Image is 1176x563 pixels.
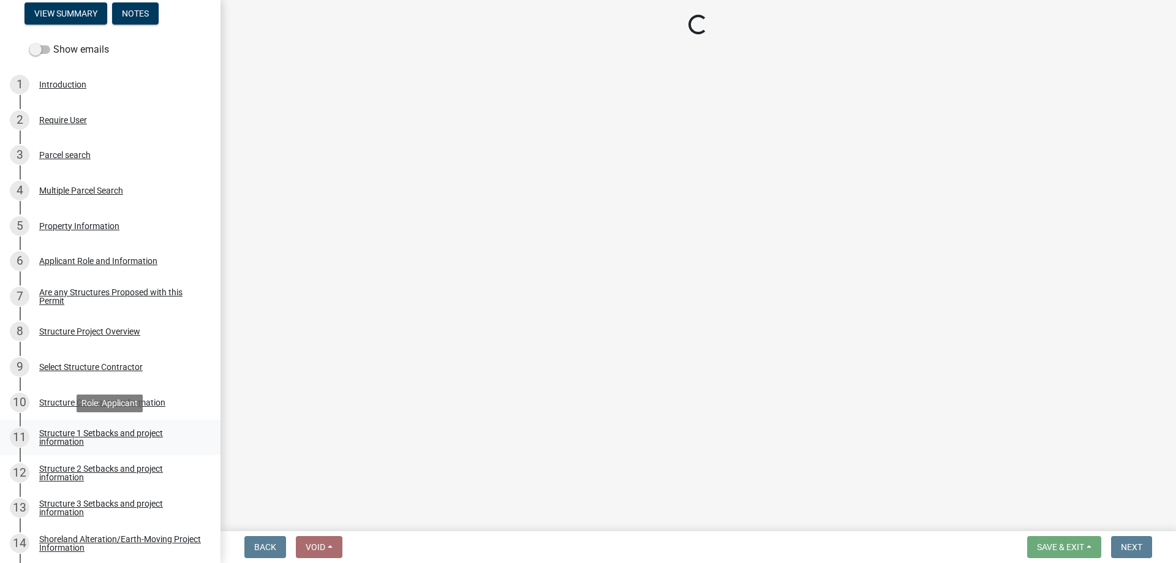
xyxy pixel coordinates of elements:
[10,534,29,553] div: 14
[10,145,29,165] div: 3
[10,322,29,341] div: 8
[39,398,165,407] div: Structure Contractor Information
[39,327,140,336] div: Structure Project Overview
[24,2,107,25] button: View Summary
[1027,536,1101,558] button: Save & Exit
[29,42,109,57] label: Show emails
[10,287,29,306] div: 7
[306,542,325,552] span: Void
[39,499,201,516] div: Structure 3 Setbacks and project information
[10,498,29,518] div: 13
[39,80,86,89] div: Introduction
[39,151,91,159] div: Parcel search
[10,216,29,236] div: 5
[10,110,29,130] div: 2
[39,535,201,552] div: Shoreland Alteration/Earth-Moving Project Information
[10,181,29,200] div: 4
[10,357,29,377] div: 9
[39,288,201,305] div: Are any Structures Proposed with this Permit
[39,186,123,195] div: Multiple Parcel Search
[39,464,201,482] div: Structure 2 Setbacks and project information
[112,10,159,20] wm-modal-confirm: Notes
[296,536,342,558] button: Void
[10,75,29,94] div: 1
[24,10,107,20] wm-modal-confirm: Summary
[39,222,119,230] div: Property Information
[77,395,143,412] div: Role: Applicant
[112,2,159,25] button: Notes
[39,429,201,446] div: Structure 1 Setbacks and project information
[10,393,29,412] div: 10
[244,536,286,558] button: Back
[1037,542,1084,552] span: Save & Exit
[39,257,157,265] div: Applicant Role and Information
[1111,536,1152,558] button: Next
[254,542,276,552] span: Back
[1121,542,1142,552] span: Next
[10,428,29,447] div: 11
[10,251,29,271] div: 6
[39,116,87,124] div: Require User
[10,463,29,483] div: 12
[39,363,143,371] div: Select Structure Contractor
